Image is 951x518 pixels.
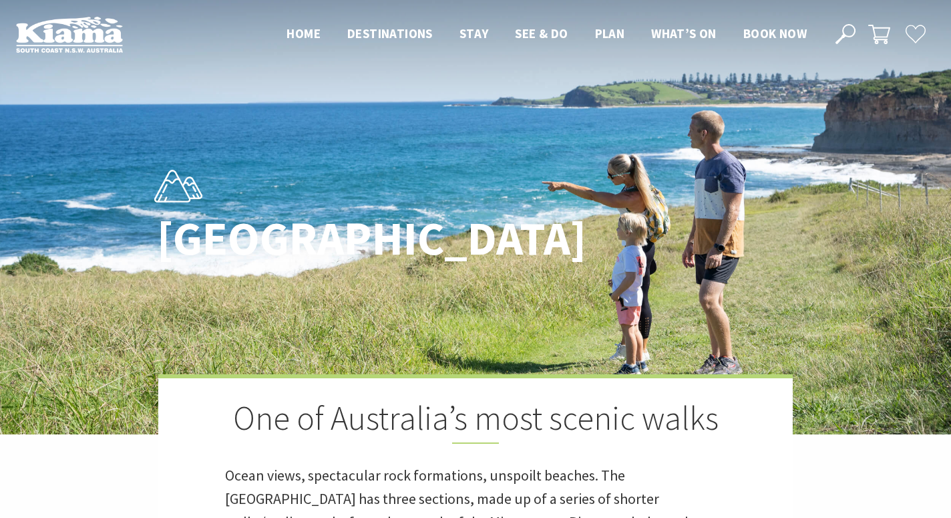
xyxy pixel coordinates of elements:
span: See & Do [515,25,568,41]
img: Kiama Logo [16,16,123,53]
span: Destinations [347,25,433,41]
span: Stay [459,25,489,41]
nav: Main Menu [273,23,820,45]
span: What’s On [651,25,717,41]
span: Home [287,25,321,41]
span: Book now [743,25,807,41]
h2: One of Australia’s most scenic walks [225,398,726,444]
h1: [GEOGRAPHIC_DATA] [157,213,534,265]
span: Plan [595,25,625,41]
